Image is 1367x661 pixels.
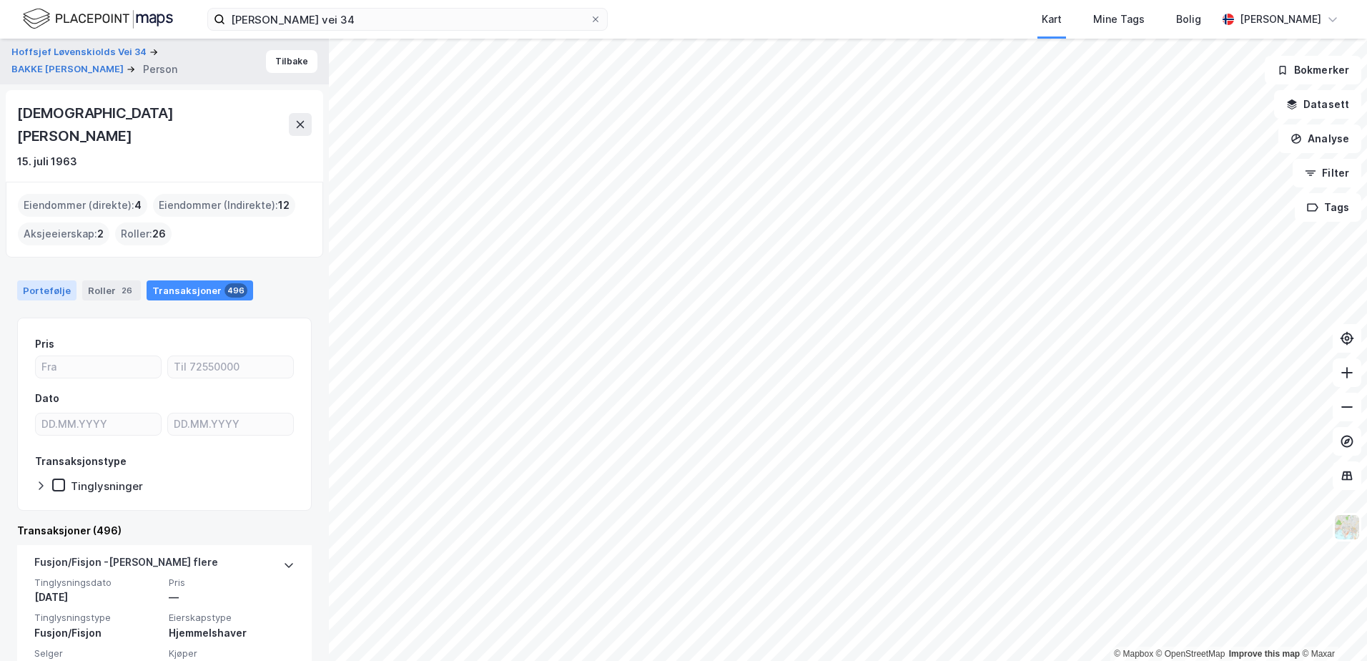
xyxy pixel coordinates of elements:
div: Kontrollprogram for chat [1296,592,1367,661]
div: Fusjon/Fisjon [34,625,160,642]
div: Person [143,61,177,78]
button: Analyse [1278,124,1361,153]
span: 2 [97,225,104,243]
div: Kart [1042,11,1062,28]
span: 12 [278,197,290,214]
button: Hoffsjef Løvenskiolds Vei 34 [11,45,149,59]
div: Transaksjoner (496) [17,522,312,539]
img: logo.f888ab2527a4732fd821a326f86c7f29.svg [23,6,173,31]
div: Hjemmelshaver [169,625,295,642]
div: Fusjon/Fisjon - [PERSON_NAME] flere [34,554,218,577]
div: — [169,589,295,606]
span: 26 [152,225,166,243]
div: [DEMOGRAPHIC_DATA][PERSON_NAME] [17,102,289,147]
div: Roller : [115,222,172,245]
input: Søk på adresse, matrikkel, gårdeiere, leietakere eller personer [225,9,590,30]
span: Tinglysningsdato [34,577,160,589]
a: OpenStreetMap [1156,649,1225,659]
span: Tinglysningstype [34,612,160,624]
div: Bolig [1176,11,1201,28]
input: DD.MM.YYYY [36,413,161,435]
div: Transaksjonstype [35,453,127,470]
button: Filter [1293,159,1361,187]
div: Transaksjoner [147,280,253,300]
span: Eierskapstype [169,612,295,624]
button: Tags [1295,193,1361,222]
button: Bokmerker [1265,56,1361,84]
img: Z [1333,514,1361,541]
span: Pris [169,577,295,589]
div: [DATE] [34,589,160,606]
div: Eiendommer (direkte) : [18,194,147,217]
div: Eiendommer (Indirekte) : [153,194,295,217]
span: Selger [34,647,160,660]
button: Datasett [1274,90,1361,119]
a: Mapbox [1114,649,1153,659]
div: 26 [119,283,135,298]
button: BAKKE [PERSON_NAME] [11,62,127,77]
input: DD.MM.YYYY [168,413,293,435]
span: 4 [134,197,142,214]
button: Tilbake [266,50,317,73]
div: Tinglysninger [71,479,143,493]
div: Portefølje [17,280,77,300]
span: Kjøper [169,647,295,660]
div: Aksjeeierskap : [18,222,109,245]
a: Improve this map [1229,649,1300,659]
div: Dato [35,390,59,407]
iframe: Chat Widget [1296,592,1367,661]
div: 496 [224,283,247,298]
div: 15. juli 1963 [17,153,77,170]
div: Roller [82,280,141,300]
input: Fra [36,356,161,378]
div: [PERSON_NAME] [1240,11,1321,28]
input: Til 72550000 [168,356,293,378]
div: Mine Tags [1093,11,1145,28]
div: Pris [35,336,54,353]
